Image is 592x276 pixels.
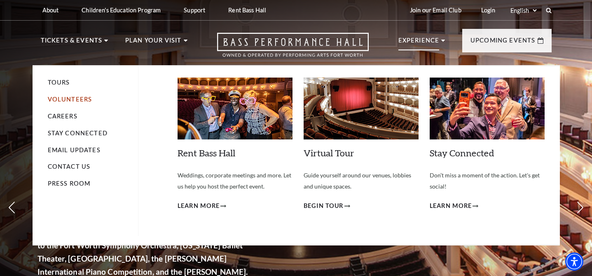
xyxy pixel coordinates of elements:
[48,180,91,187] a: Press Room
[304,147,354,158] a: Virtual Tour
[430,170,545,192] p: Don’t miss a moment of the action. Let's get social!
[187,33,398,65] a: Open this option
[82,7,161,14] p: Children's Education Program
[178,78,292,139] img: Rent Bass Hall
[430,201,479,211] a: Learn More Stay Connected
[430,78,545,139] img: Stay Connected
[304,201,344,211] span: Begin Tour
[430,147,494,158] a: Stay Connected
[48,113,77,120] a: Careers
[125,35,182,50] p: Plan Your Visit
[178,170,292,192] p: Weddings, corporate meetings and more. Let us help you host the perfect event.
[48,163,91,170] a: Contact Us
[178,201,220,211] span: Learn More
[42,7,59,14] p: About
[565,252,583,271] div: Accessibility Menu
[304,170,419,192] p: Guide yourself around our venues, lobbies and unique spaces.
[48,146,101,153] a: Email Updates
[470,35,536,50] p: Upcoming Events
[509,7,538,14] select: Select:
[41,35,103,50] p: Tickets & Events
[184,7,205,14] p: Support
[398,35,440,50] p: Experience
[304,201,351,211] a: Begin Tour
[430,201,472,211] span: Learn More
[304,78,419,139] img: Virtual Tour
[48,130,108,137] a: Stay Connected
[48,79,70,86] a: Tours
[178,201,227,211] a: Learn More Rent Bass Hall
[178,147,235,158] a: Rent Bass Hall
[228,7,266,14] p: Rent Bass Hall
[48,96,92,103] a: Volunteers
